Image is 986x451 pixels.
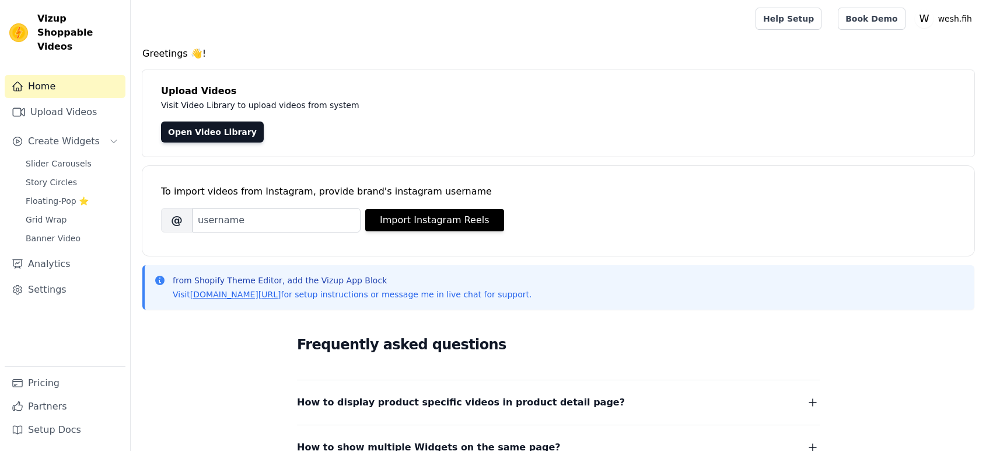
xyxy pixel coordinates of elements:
[161,122,264,143] a: Open Video Library
[756,8,821,30] a: Help Setup
[5,252,125,276] a: Analytics
[161,208,193,233] span: @
[9,23,28,42] img: Vizup
[933,8,977,29] p: wesh.fih
[161,98,684,112] p: Visit Video Library to upload videos from system
[5,372,125,395] a: Pricing
[28,134,100,148] span: Create Widgets
[19,174,125,190] a: Story Circles
[838,8,905,30] a: Book Demo
[26,233,81,244] span: Banner Video
[19,230,125,247] a: Banner Video
[26,158,92,169] span: Slider Carousels
[37,12,121,54] span: Vizup Shoppable Videos
[142,47,974,61] h4: Greetings 👋!
[190,290,281,299] a: [DOMAIN_NAME][URL]
[173,289,532,300] p: Visit for setup instructions or message me in live chat for support.
[365,209,504,231] button: Import Instagram Reels
[297,394,625,411] span: How to display product specific videos in product detail page?
[173,275,532,286] p: from Shopify Theme Editor, add the Vizup App Block
[919,13,929,25] text: W
[26,176,77,188] span: Story Circles
[297,394,820,411] button: How to display product specific videos in product detail page?
[19,193,125,209] a: Floating-Pop ⭐
[5,418,125,442] a: Setup Docs
[915,8,977,29] button: W wesh.fih
[193,208,361,233] input: username
[5,278,125,301] a: Settings
[161,84,956,98] h4: Upload Videos
[5,75,125,98] a: Home
[161,185,956,199] div: To import videos from Instagram, provide brand's instagram username
[5,130,125,153] button: Create Widgets
[5,100,125,124] a: Upload Videos
[26,195,89,207] span: Floating-Pop ⭐
[19,155,125,172] a: Slider Carousels
[19,211,125,228] a: Grid Wrap
[26,214,67,225] span: Grid Wrap
[5,395,125,418] a: Partners
[297,333,820,356] h2: Frequently asked questions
